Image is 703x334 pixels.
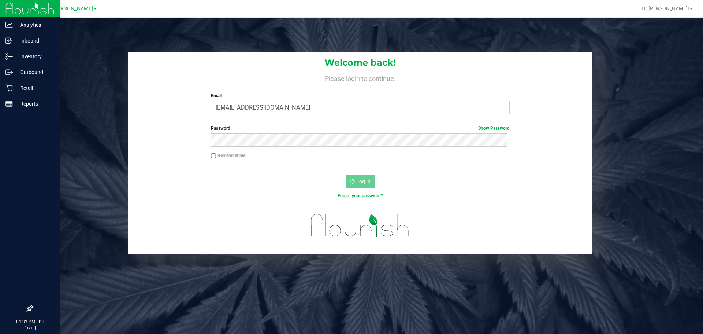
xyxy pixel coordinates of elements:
p: Inventory [13,52,57,61]
a: Forgot your password? [338,193,383,198]
inline-svg: Inventory [5,53,13,60]
span: [PERSON_NAME] [53,5,93,12]
p: Inbound [13,36,57,45]
inline-svg: Inbound [5,37,13,44]
input: Remember me [211,153,216,158]
inline-svg: Outbound [5,69,13,76]
p: Analytics [13,21,57,29]
span: Password [211,126,230,131]
p: Outbound [13,68,57,77]
label: Remember me [211,152,245,159]
span: Log In [356,179,371,184]
label: Email [211,92,509,99]
inline-svg: Reports [5,100,13,107]
p: [DATE] [3,325,57,331]
p: Reports [13,99,57,108]
inline-svg: Analytics [5,21,13,29]
img: flourish_logo.svg [302,207,418,244]
span: Hi, [PERSON_NAME]! [641,5,689,11]
button: Log In [346,175,375,188]
h4: Please login to continue. [128,73,592,82]
h1: Welcome back! [128,58,592,67]
a: Show Password [478,126,510,131]
p: 01:33 PM EDT [3,319,57,325]
inline-svg: Retail [5,84,13,92]
p: Retail [13,84,57,92]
